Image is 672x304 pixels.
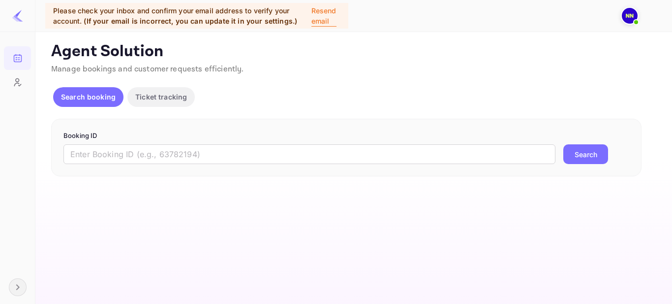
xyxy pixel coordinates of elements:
p: Ticket tracking [135,92,187,102]
span: Manage bookings and customer requests efficiently. [51,64,244,74]
p: Resend email [311,5,336,27]
span: Please check your inbox and confirm your email address to verify your account. [53,6,289,25]
img: LiteAPI [12,10,24,22]
button: Search [563,144,608,164]
p: Search booking [61,92,116,102]
input: Enter Booking ID (e.g., 63782194) [63,144,555,164]
button: Expand navigation [9,278,27,296]
img: N/A N/A [622,8,638,24]
span: (If your email is incorrect, you can update it in your settings.) [84,17,297,25]
a: Customers [4,70,31,93]
p: Booking ID [63,131,629,141]
p: Agent Solution [51,42,654,62]
a: Bookings [4,46,31,69]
